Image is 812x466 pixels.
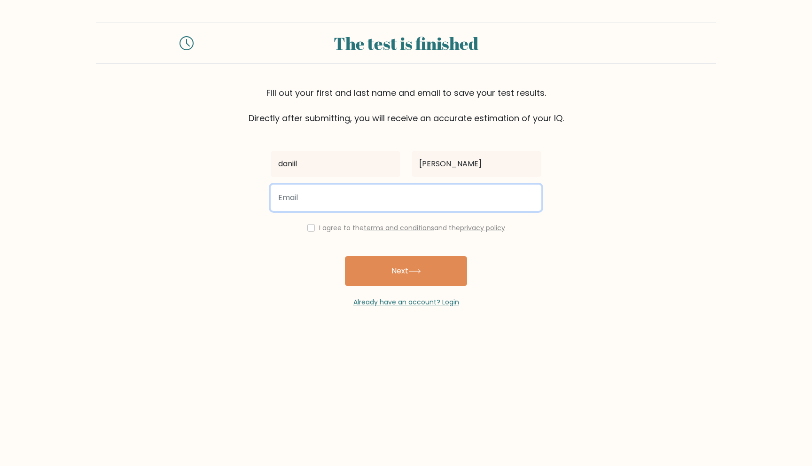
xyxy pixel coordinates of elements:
[364,223,434,233] a: terms and conditions
[319,223,505,233] label: I agree to the and the
[271,185,541,211] input: Email
[353,297,459,307] a: Already have an account? Login
[345,256,467,286] button: Next
[412,151,541,177] input: Last name
[96,86,716,124] div: Fill out your first and last name and email to save your test results. Directly after submitting,...
[271,151,400,177] input: First name
[460,223,505,233] a: privacy policy
[205,31,607,56] div: The test is finished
